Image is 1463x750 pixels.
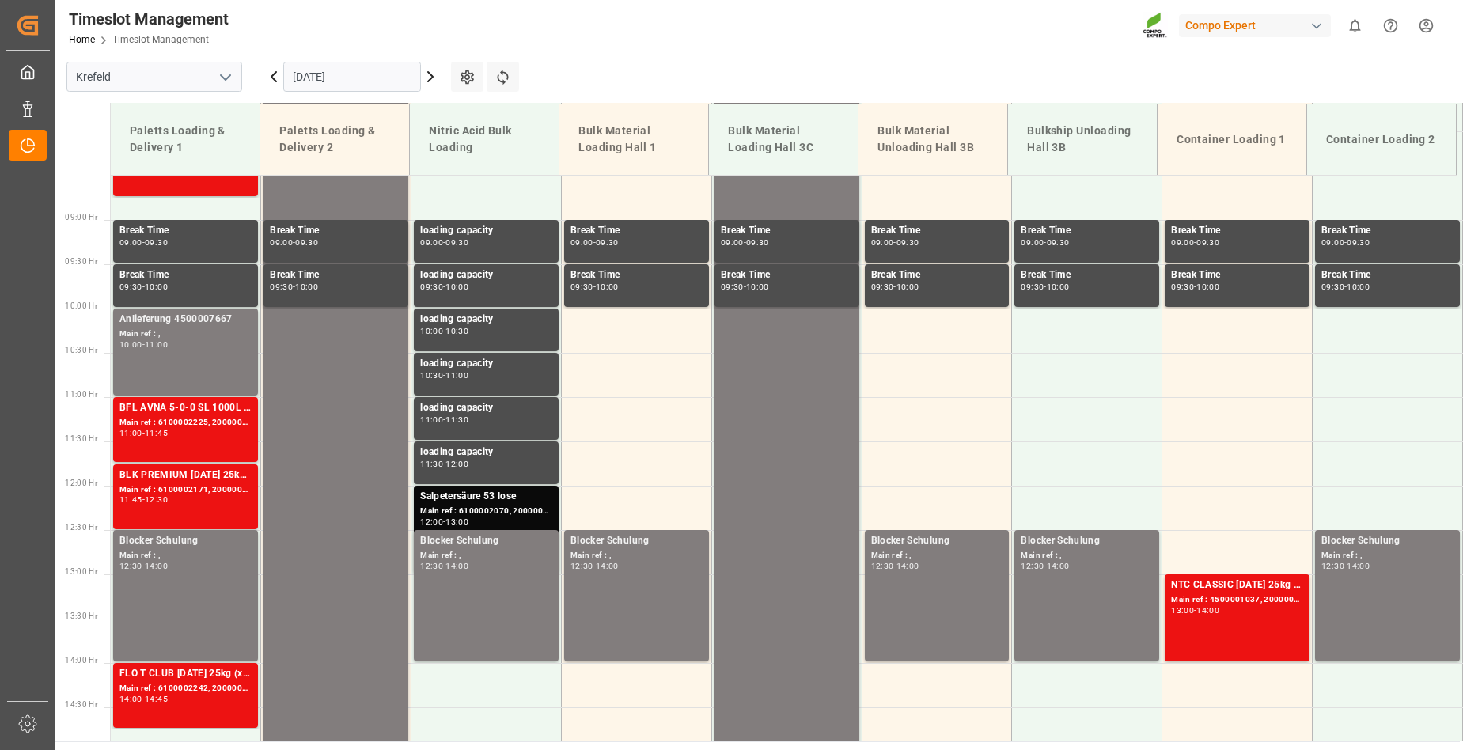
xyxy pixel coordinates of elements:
[142,496,145,503] div: -
[570,223,703,239] div: Break Time
[65,612,97,620] span: 13:30 Hr
[420,283,443,290] div: 09:30
[1021,283,1044,290] div: 09:30
[213,65,237,89] button: open menu
[596,239,619,246] div: 09:30
[1021,239,1044,246] div: 09:00
[1170,125,1294,154] div: Container Loading 1
[295,283,318,290] div: 10:00
[119,695,142,703] div: 14:00
[145,430,168,437] div: 11:45
[1171,578,1303,593] div: NTC CLASSIC [DATE] 25kg (x42) INT
[145,341,168,348] div: 11:00
[270,223,402,239] div: Break Time
[1021,223,1153,239] div: Break Time
[65,434,97,443] span: 11:30 Hr
[443,239,445,246] div: -
[1344,283,1347,290] div: -
[443,283,445,290] div: -
[293,239,295,246] div: -
[1143,12,1168,40] img: Screenshot%202023-09-29%20at%2010.02.21.png_1712312052.png
[443,460,445,468] div: -
[119,267,252,283] div: Break Time
[69,34,95,45] a: Home
[119,682,252,695] div: Main ref : 6100002242, 2000001679
[1044,283,1046,290] div: -
[270,239,293,246] div: 09:00
[420,267,552,283] div: loading capacity
[1321,549,1454,562] div: Main ref : ,
[1021,549,1153,562] div: Main ref : ,
[119,341,142,348] div: 10:00
[119,549,252,562] div: Main ref : ,
[123,116,247,162] div: Paletts Loading & Delivery 1
[420,518,443,525] div: 12:00
[145,496,168,503] div: 12:30
[119,666,252,682] div: FLO T CLUB [DATE] 25kg (x40) INT
[1021,562,1044,570] div: 12:30
[119,562,142,570] div: 12:30
[119,483,252,497] div: Main ref : 6100002171, 2000001267
[1179,10,1337,40] button: Compo Expert
[142,430,145,437] div: -
[65,257,97,266] span: 09:30 Hr
[721,223,853,239] div: Break Time
[443,416,445,423] div: -
[1347,283,1370,290] div: 10:00
[445,372,468,379] div: 11:00
[570,533,703,549] div: Blocker Schulung
[443,518,445,525] div: -
[445,518,468,525] div: 13:00
[572,116,695,162] div: Bulk Material Loading Hall 1
[445,328,468,335] div: 10:30
[744,239,746,246] div: -
[420,223,552,239] div: loading capacity
[721,267,853,283] div: Break Time
[145,695,168,703] div: 14:45
[593,283,596,290] div: -
[420,312,552,328] div: loading capacity
[1047,239,1070,246] div: 09:30
[721,239,744,246] div: 09:00
[142,695,145,703] div: -
[896,562,919,570] div: 14:00
[1047,283,1070,290] div: 10:00
[119,400,252,416] div: BFL AVNA 5-0-0 SL 1000L IBC MTO
[69,7,229,31] div: Timeslot Management
[66,62,242,92] input: Type to search/select
[119,312,252,328] div: Anlieferung 4500007667
[1337,8,1373,44] button: show 0 new notifications
[570,562,593,570] div: 12:30
[1021,116,1144,162] div: Bulkship Unloading Hall 3B
[1194,607,1196,614] div: -
[871,223,1003,239] div: Break Time
[1044,239,1046,246] div: -
[1321,533,1454,549] div: Blocker Schulung
[893,562,896,570] div: -
[65,523,97,532] span: 12:30 Hr
[420,533,552,549] div: Blocker Schulung
[119,533,252,549] div: Blocker Schulung
[893,283,896,290] div: -
[1044,562,1046,570] div: -
[570,549,703,562] div: Main ref : ,
[443,328,445,335] div: -
[420,549,552,562] div: Main ref : ,
[1171,607,1194,614] div: 13:00
[871,283,894,290] div: 09:30
[420,505,552,518] div: Main ref : 6100002070, 2000001559
[896,283,919,290] div: 10:00
[420,239,443,246] div: 09:00
[65,301,97,310] span: 10:00 Hr
[142,239,145,246] div: -
[570,239,593,246] div: 09:00
[1021,533,1153,549] div: Blocker Schulung
[1171,593,1303,607] div: Main ref : 4500001037, 2000001013
[1194,283,1196,290] div: -
[1196,239,1219,246] div: 09:30
[1320,125,1443,154] div: Container Loading 2
[896,239,919,246] div: 09:30
[420,356,552,372] div: loading capacity
[871,116,995,162] div: Bulk Material Unloading Hall 3B
[1347,239,1370,246] div: 09:30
